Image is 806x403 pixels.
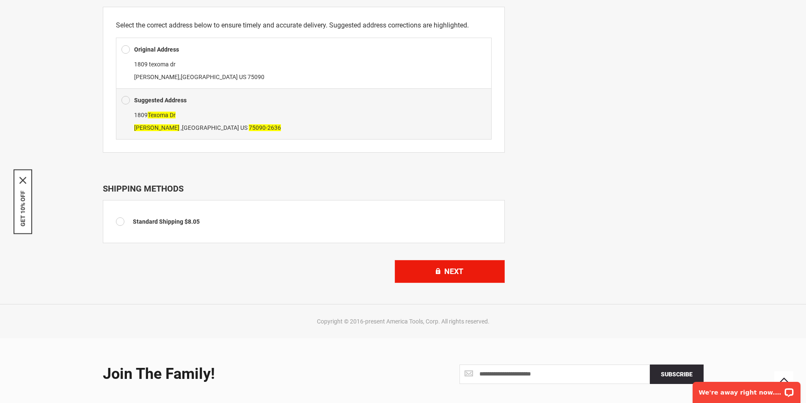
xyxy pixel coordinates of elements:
span: Subscribe [661,371,693,378]
button: GET 10% OFF [19,190,26,226]
span: 1809 [134,112,176,118]
span: 75090 [248,74,264,80]
div: Join the Family! [103,366,397,383]
div: Copyright © 2016-present America Tools, Corp. All rights reserved. [101,317,706,326]
button: Next [395,260,505,283]
iframe: LiveChat chat widget [687,376,806,403]
span: Texoma Dr [148,112,176,118]
p: Select the correct address below to ensure timely and accurate delivery. Suggested address correc... [116,20,492,31]
span: US [240,124,248,131]
span: [GEOGRAPHIC_DATA] [182,124,239,131]
b: Original Address [134,46,179,53]
button: Subscribe [650,365,704,384]
span: Standard Shipping [133,218,183,225]
svg: close icon [19,177,26,184]
span: [GEOGRAPHIC_DATA] [181,74,238,80]
div: , [121,58,486,83]
div: , [121,109,486,134]
span: 75090-2636 [249,124,281,131]
span: US [239,74,246,80]
b: Suggested Address [134,97,187,104]
span: Next [444,267,463,276]
button: Close [19,177,26,184]
div: Shipping Methods [103,184,505,194]
span: 1809 texoma dr [134,61,176,68]
span: [PERSON_NAME] [134,124,179,131]
span: [PERSON_NAME] [134,74,179,80]
span: $8.05 [184,218,200,225]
